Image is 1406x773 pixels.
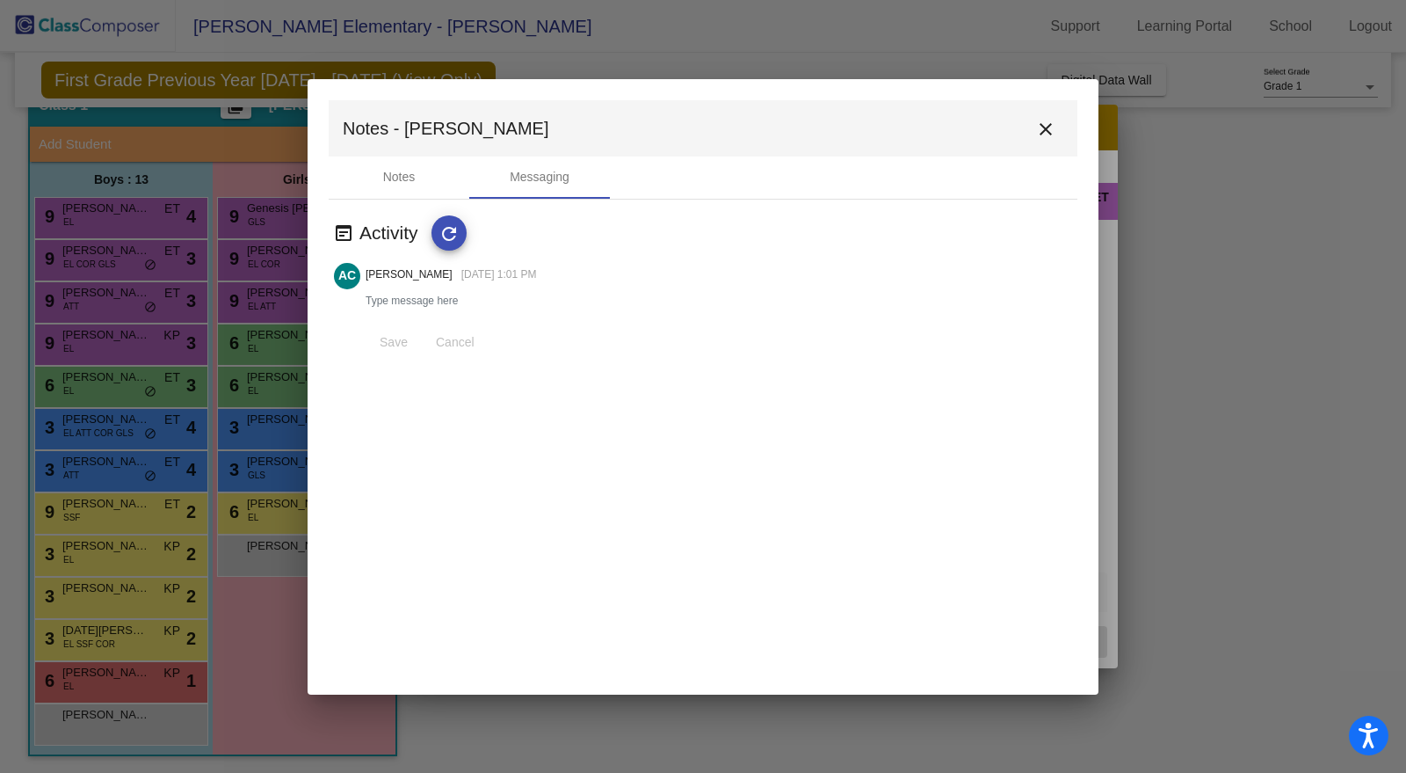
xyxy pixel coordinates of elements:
h3: Activity [359,222,431,244]
mat-chip-avatar: AC [334,263,360,289]
span: Notes - [PERSON_NAME] [343,114,549,142]
span: [DATE] 1:01 PM [461,268,537,281]
mat-icon: close [1035,119,1056,140]
span: Cancel [436,335,475,349]
span: Save [380,335,408,349]
div: Notes [383,168,416,186]
p: [PERSON_NAME] [366,266,453,282]
mat-icon: refresh [438,223,460,244]
div: Messaging [510,168,569,186]
mat-icon: wysiwyg [333,222,354,244]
